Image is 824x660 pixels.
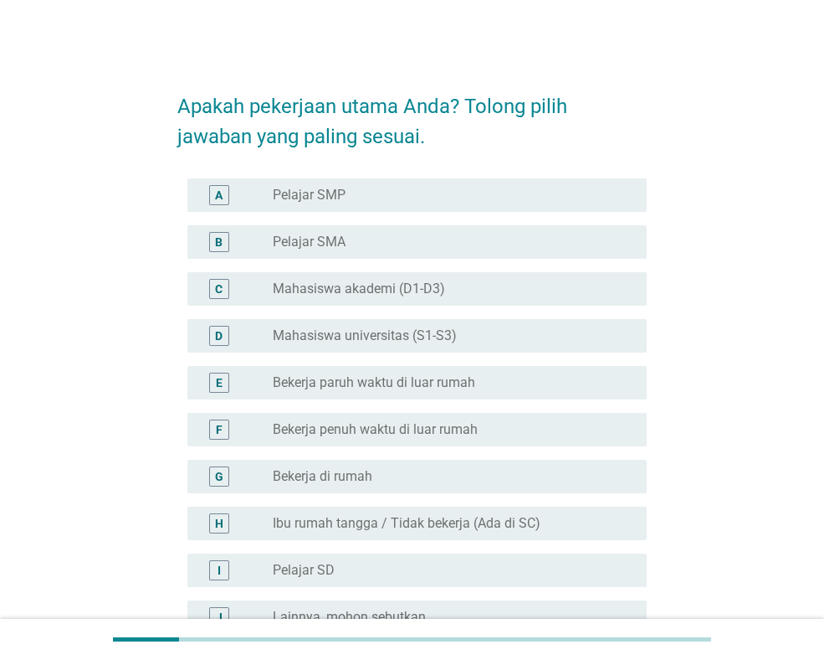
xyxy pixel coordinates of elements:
[216,374,223,391] div: E
[273,609,426,626] label: Lainnya, mohon sebutkan
[216,420,223,438] div: F
[216,608,223,626] div: J
[215,280,223,297] div: C
[273,281,445,297] label: Mahasiswa akademi (D1-D3)
[273,327,457,344] label: Mahasiswa universitas (S1-S3)
[215,514,223,532] div: H
[218,561,221,579] div: I
[273,515,540,532] label: Ibu rumah tangga / Tidak bekerja (Ada di SC)
[273,421,478,438] label: Bekerja penuh waktu di luar rumah
[177,75,647,152] h2: Apakah pekerjaan utama Anda? Tolong pilih jawaban yang paling sesuai.
[273,374,475,391] label: Bekerja paruh waktu di luar rumah
[215,327,223,344] div: D
[273,562,335,579] label: Pelajar SD
[215,467,223,485] div: G
[273,468,372,485] label: Bekerja di rumah
[273,234,345,250] label: Pelajar SMA
[273,187,345,204] label: Pelajar SMP
[215,186,223,204] div: A
[215,233,223,250] div: B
